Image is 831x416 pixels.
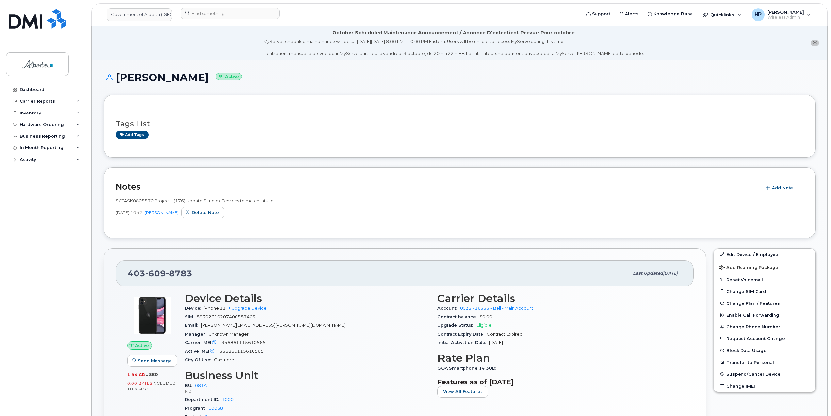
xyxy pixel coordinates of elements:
[714,249,815,260] a: Edit Device / Employee
[714,309,815,321] button: Enable Call Forwarding
[476,323,492,328] span: Eligible
[185,383,195,388] span: BU
[185,397,222,402] span: Department ID
[726,313,779,318] span: Enable Call Forwarding
[185,306,204,311] span: Device
[145,372,158,377] span: used
[714,333,815,344] button: Request Account Change
[714,297,815,309] button: Change Plan / Features
[185,323,201,328] span: Email
[185,349,220,354] span: Active IMEI
[726,372,781,376] span: Suspend/Cancel Device
[116,120,804,128] h3: Tags List
[437,386,488,398] button: View All Features
[128,269,192,278] span: 403
[489,340,503,345] span: [DATE]
[166,269,192,278] span: 8783
[761,182,799,194] button: Add Note
[145,210,179,215] a: [PERSON_NAME]
[104,72,816,83] h1: [PERSON_NAME]
[185,389,430,394] p: KID
[332,29,575,36] div: October Scheduled Maintenance Announcement / Annonce D'entretient Prévue Pour octobre
[437,314,480,319] span: Contract balance
[127,381,152,386] span: 0.00 Bytes
[145,269,166,278] span: 609
[197,314,255,319] span: 89302610207400587405
[633,271,663,276] span: Last updated
[181,207,224,218] button: Delete note
[714,286,815,297] button: Change SIM Card
[127,373,145,377] span: 1.94 GB
[185,314,197,319] span: SIM
[185,332,209,337] span: Manager
[220,349,264,354] span: 356861115610565
[131,210,142,215] span: 10:42
[185,370,430,381] h3: Business Unit
[487,332,523,337] span: Contract Expired
[811,40,819,46] button: close notification
[714,368,815,380] button: Suspend/Cancel Device
[216,73,242,80] small: Active
[714,344,815,356] button: Block Data Usage
[663,271,678,276] span: [DATE]
[127,381,176,391] span: included this month
[209,332,249,337] span: Unknown Manager
[185,357,214,362] span: City Of Use
[437,332,487,337] span: Contract Expiry Date
[443,389,483,395] span: View All Features
[437,366,499,371] span: GOA Smartphone 14 30D
[195,383,207,388] a: 081A
[221,340,266,345] span: 356861115610565
[719,265,778,271] span: Add Roaming Package
[437,352,682,364] h3: Rate Plan
[133,296,172,335] img: iPhone_11.jpg
[138,358,172,364] span: Send Message
[714,260,815,274] button: Add Roaming Package
[116,182,758,192] h2: Notes
[714,274,815,286] button: Reset Voicemail
[460,306,533,311] a: 0532716353 - Bell - Main Account
[116,131,149,139] a: Add tags
[437,292,682,304] h3: Carrier Details
[185,292,430,304] h3: Device Details
[480,314,492,319] span: $0.00
[116,210,129,215] span: [DATE]
[208,406,223,411] a: 10038
[201,323,346,328] span: [PERSON_NAME][EMAIL_ADDRESS][PERSON_NAME][DOMAIN_NAME]
[437,340,489,345] span: Initial Activation Date
[116,198,274,203] span: SCTASK0805570 Project - (176) Update Simplex Devices to match Intune
[437,378,682,386] h3: Features as of [DATE]
[204,306,226,311] span: iPhone 11
[714,321,815,333] button: Change Phone Number
[185,406,208,411] span: Program
[135,342,149,349] span: Active
[127,355,177,367] button: Send Message
[185,340,221,345] span: Carrier IMEI
[714,356,815,368] button: Transfer to Personal
[437,306,460,311] span: Account
[263,38,644,57] div: MyServe scheduled maintenance will occur [DATE][DATE] 8:00 PM - 10:00 PM Eastern. Users will be u...
[192,209,219,216] span: Delete note
[437,323,476,328] span: Upgrade Status
[214,357,234,362] span: Canmore
[726,301,780,306] span: Change Plan / Features
[714,380,815,392] button: Change IMEI
[222,397,234,402] a: 1000
[228,306,267,311] a: + Upgrade Device
[772,185,793,191] span: Add Note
